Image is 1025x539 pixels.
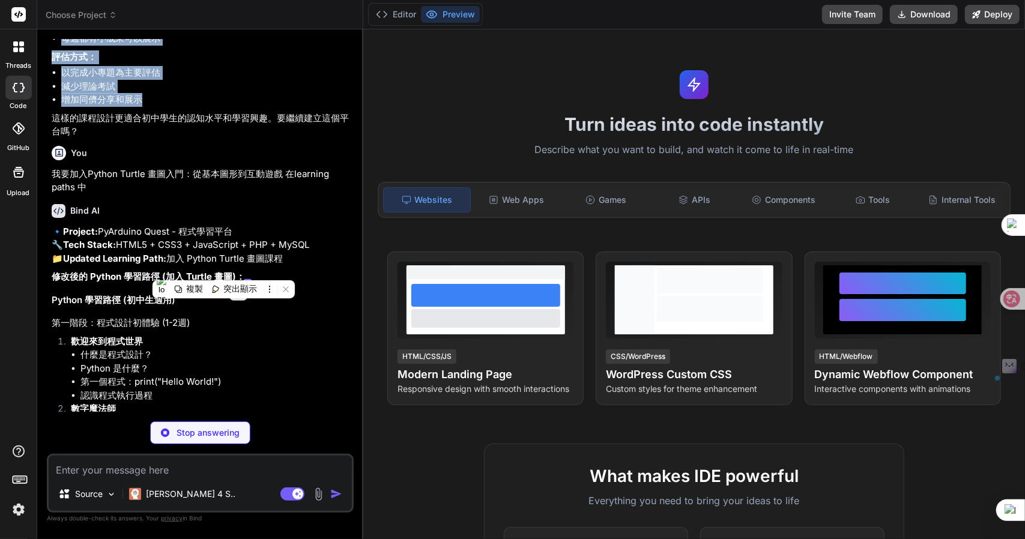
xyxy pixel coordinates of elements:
[370,142,1018,158] p: Describe what you want to build, and watch it come to life in real-time
[398,383,573,395] p: Responsive design with smooth interactions
[52,51,97,62] strong: 評估方式：
[7,143,29,153] label: GitHub
[473,187,560,212] div: Web Apps
[919,187,1005,212] div: Internal Tools
[7,188,30,198] label: Upload
[740,187,827,212] div: Components
[330,488,342,500] img: icon
[312,487,325,501] img: attachment
[398,349,456,364] div: HTML/CSS/JS
[61,93,351,107] li: 增加同儕分享和展示
[829,187,916,212] div: Tools
[815,383,991,395] p: Interactive components with animations
[46,9,117,21] span: Choose Project
[8,499,29,520] img: settings
[652,187,738,212] div: APIs
[63,239,116,250] strong: Tech Stack:
[5,61,31,71] label: threads
[10,101,27,111] label: code
[815,366,991,383] h4: Dynamic Webflow Component
[52,316,351,330] h4: 第一階段：程式設計初體驗 (1-2週)
[822,5,883,24] button: Invite Team
[61,66,351,80] li: 以完成小專題為主要評估
[71,403,116,414] strong: 數字魔法師
[177,427,240,439] p: Stop answering
[47,513,354,524] p: Always double-check its answers. Your in Bind
[80,348,351,362] li: 什麼是程式設計？
[63,253,166,264] strong: Updated Learning Path:
[606,349,670,364] div: CSS/WordPress
[71,147,87,159] h6: You
[80,362,351,376] li: Python 是什麼？
[398,366,573,383] h4: Modern Landing Page
[80,389,351,403] li: 認識程式執行過程
[61,80,351,94] li: 減少理論考試
[370,113,1018,135] h1: Turn ideas into code instantly
[161,514,183,522] span: privacy
[63,226,98,237] strong: Project:
[606,383,782,395] p: Custom styles for theme enhancement
[106,489,116,499] img: Pick Models
[890,5,958,24] button: Download
[504,463,884,489] h2: What makes IDE powerful
[421,6,480,23] button: Preview
[80,375,351,389] li: 第一個程式：print("Hello World!")
[146,488,235,500] p: [PERSON_NAME] 4 S..
[61,32,351,46] li: 每週都有小成果可以展示
[52,167,351,194] p: 我要加入Python Turtle 畫圖入門：從基本圖形到互動遊戲 在learning paths 中
[562,187,649,212] div: Games
[383,187,471,212] div: Websites
[52,294,351,307] h3: Python 學習路徑 (初中生適用)
[70,205,100,217] h6: Bind AI
[75,488,103,500] p: Source
[71,336,143,347] strong: 歡迎來到程式世界
[52,271,245,282] strong: 修改後的 Python 學習路徑 (加入 Turtle 畫圖)：
[129,488,141,500] img: Claude 4 Sonnet
[52,112,351,139] p: 這樣的課程設計更適合初中學生的認知水平和學習興趣。要繼續建立這個平台嗎？
[606,366,782,383] h4: WordPress Custom CSS
[504,493,884,508] p: Everything you need to bring your ideas to life
[371,6,421,23] button: Editor
[965,5,1020,24] button: Deploy
[52,225,351,266] p: 🔹 PyArduino Quest - 程式學習平台 🔧 HTML5 + CSS3 + JavaScript + PHP + MySQL 📁 加入 Python Turtle 畫圖課程
[815,349,878,364] div: HTML/Webflow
